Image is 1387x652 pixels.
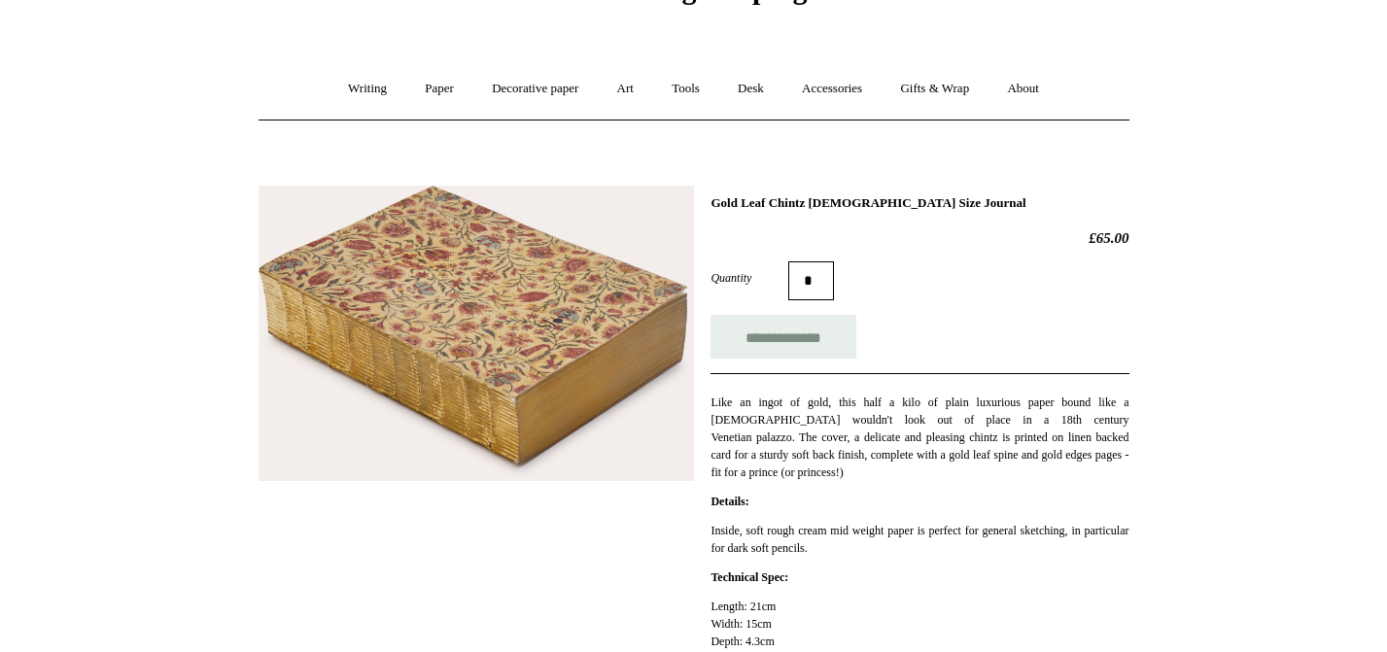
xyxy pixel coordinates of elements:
[259,186,694,481] img: Gold Leaf Chintz Bible Size Journal
[600,63,651,115] a: Art
[711,495,748,508] strong: Details:
[474,63,596,115] a: Decorative paper
[989,63,1057,115] a: About
[654,63,717,115] a: Tools
[711,570,788,584] strong: Technical Spec:
[407,63,471,115] a: Paper
[883,63,987,115] a: Gifts & Wrap
[711,522,1128,557] p: Inside, soft rough cream mid weight paper is perfect for general sketching, in particular for dar...
[330,63,404,115] a: Writing
[711,269,788,287] label: Quantity
[711,394,1128,481] p: Like an ingot of gold, this half a kilo of plain luxurious paper bound like a [DEMOGRAPHIC_DATA] ...
[711,229,1128,247] h2: £65.00
[711,195,1128,211] h1: Gold Leaf Chintz [DEMOGRAPHIC_DATA] Size Journal
[784,63,880,115] a: Accessories
[720,63,781,115] a: Desk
